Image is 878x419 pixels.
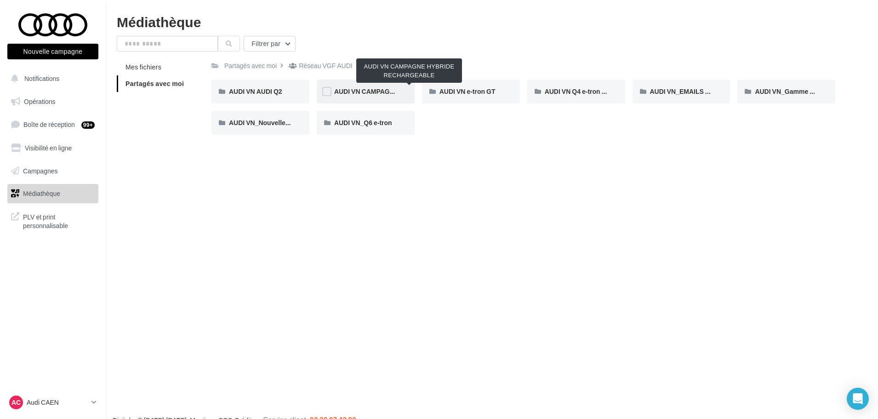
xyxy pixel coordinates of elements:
[6,115,100,134] a: Boîte de réception99+
[7,394,98,411] a: AC Audi CAEN
[545,87,632,95] span: AUDI VN Q4 e-tron sans offre
[244,36,296,52] button: Filtrer par
[224,61,277,70] div: Partagés avec moi
[23,166,58,174] span: Campagnes
[125,63,161,71] span: Mes fichiers
[125,80,184,87] span: Partagés avec moi
[229,119,314,126] span: AUDI VN_Nouvelle A6 e-tron
[6,161,100,181] a: Campagnes
[7,44,98,59] button: Nouvelle campagne
[24,75,59,82] span: Notifications
[81,121,95,129] div: 99+
[6,184,100,203] a: Médiathèque
[847,388,869,410] div: Open Intercom Messenger
[334,87,485,95] span: AUDI VN CAMPAGNE HYBRIDE RECHARGEABLE
[755,87,838,95] span: AUDI VN_Gamme Q8 e-tron
[650,87,748,95] span: AUDI VN_EMAILS COMMANDES
[6,92,100,111] a: Opérations
[299,61,352,70] div: Réseau VGF AUDI
[23,121,75,128] span: Boîte de réception
[439,87,496,95] span: AUDI VN e-tron GT
[6,207,100,234] a: PLV et print personnalisable
[6,138,100,158] a: Visibilité en ligne
[23,211,95,230] span: PLV et print personnalisable
[25,144,72,152] span: Visibilité en ligne
[24,98,55,105] span: Opérations
[334,119,392,126] span: AUDI VN_Q6 e-tron
[27,398,88,407] p: Audi CAEN
[229,87,282,95] span: AUDI VN AUDI Q2
[6,69,97,88] button: Notifications
[356,58,462,83] div: AUDI VN CAMPAGNE HYBRIDE RECHARGEABLE
[23,189,60,197] span: Médiathèque
[117,15,867,29] div: Médiathèque
[11,398,21,407] span: AC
